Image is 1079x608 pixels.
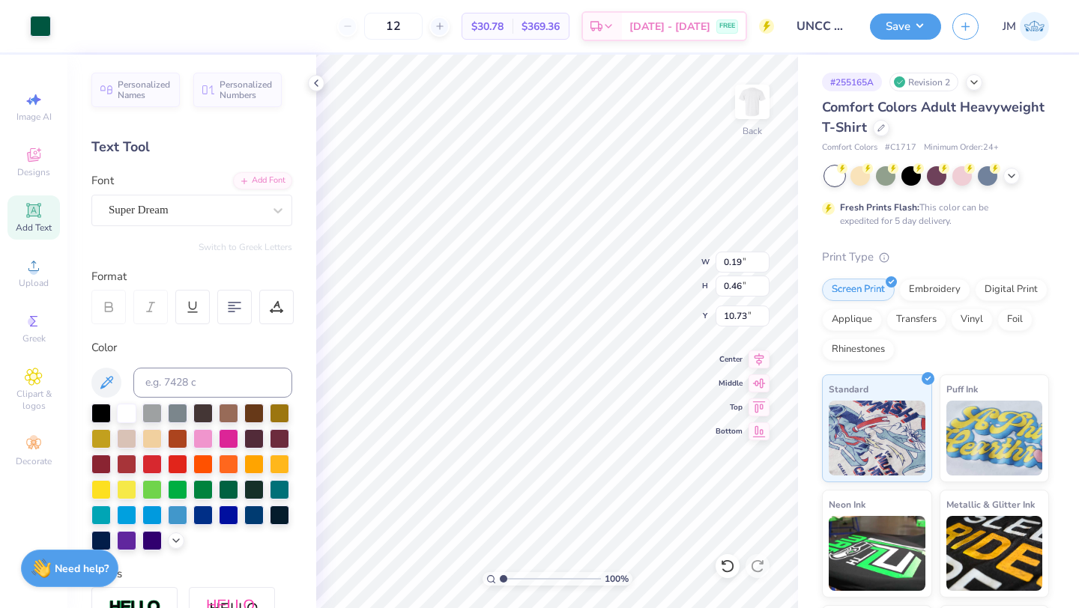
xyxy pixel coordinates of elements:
[471,19,504,34] span: $30.78
[870,13,941,40] button: Save
[840,201,1024,228] div: This color can be expedited for 5 day delivery.
[364,13,423,40] input: – –
[199,241,292,253] button: Switch to Greek Letters
[946,401,1043,475] img: Puff Ink
[220,79,273,100] span: Personalized Numbers
[1020,12,1049,41] img: Jackson Moore
[822,279,895,301] div: Screen Print
[91,565,292,583] div: Styles
[19,277,49,289] span: Upload
[997,308,1033,331] div: Foil
[889,73,958,91] div: Revision 2
[233,172,292,189] div: Add Font
[822,98,1045,136] span: Comfort Colors Adult Heavyweight T-Shirt
[822,73,882,91] div: # 255165A
[16,222,52,234] span: Add Text
[885,142,916,154] span: # C1717
[716,378,743,389] span: Middle
[629,19,710,34] span: [DATE] - [DATE]
[829,496,865,512] span: Neon Ink
[55,562,109,576] strong: Need help?
[737,87,767,117] img: Back
[17,166,50,178] span: Designs
[829,381,868,397] span: Standard
[924,142,999,154] span: Minimum Order: 24 +
[946,381,978,397] span: Puff Ink
[785,11,859,41] input: Untitled Design
[91,172,114,189] label: Font
[91,339,292,356] div: Color
[719,21,735,31] span: FREE
[1003,18,1016,35] span: JM
[743,124,762,138] div: Back
[16,455,52,467] span: Decorate
[522,19,560,34] span: $369.36
[16,111,52,123] span: Image AI
[946,516,1043,591] img: Metallic & Glitter Ink
[886,308,946,331] div: Transfers
[716,426,743,437] span: Bottom
[133,368,292,398] input: e.g. 7428 c
[716,354,743,365] span: Center
[899,279,970,301] div: Embroidery
[822,142,877,154] span: Comfort Colors
[829,516,925,591] img: Neon Ink
[975,279,1048,301] div: Digital Print
[829,401,925,475] img: Standard
[91,268,294,285] div: Format
[840,201,919,213] strong: Fresh Prints Flash:
[7,388,60,412] span: Clipart & logos
[946,496,1035,512] span: Metallic & Glitter Ink
[118,79,171,100] span: Personalized Names
[822,249,1049,266] div: Print Type
[951,308,993,331] div: Vinyl
[22,332,46,344] span: Greek
[1003,12,1049,41] a: JM
[716,402,743,413] span: Top
[91,137,292,157] div: Text Tool
[822,308,882,331] div: Applique
[605,572,629,586] span: 100 %
[822,338,895,361] div: Rhinestones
